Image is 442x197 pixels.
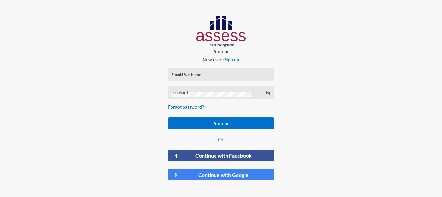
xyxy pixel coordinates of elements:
img: AssessLogoo.svg [196,16,246,47]
p: New user ? [163,57,279,62]
button: Continue with Facebook [168,150,274,161]
button: Sign in [168,117,274,129]
p: Or [168,137,274,142]
button: Continue with Google [168,169,274,180]
a: Forgot password? [168,104,204,110]
a: Sign up [225,57,239,62]
p: Sign in [163,48,279,54]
